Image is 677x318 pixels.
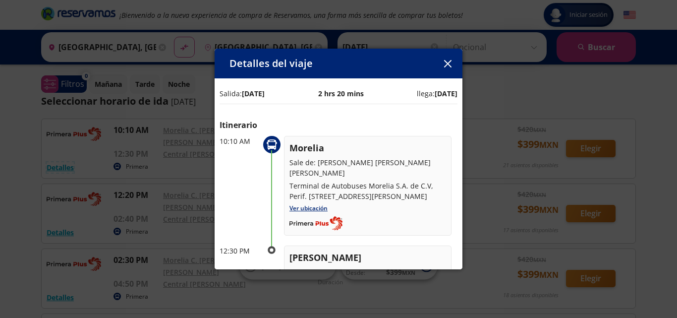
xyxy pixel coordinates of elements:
[220,88,265,99] p: Salida:
[318,88,364,99] p: 2 hrs 20 mins
[289,204,328,212] a: Ver ubicación
[242,89,265,98] b: [DATE]
[289,181,446,201] p: Terminal de Autobuses Morelia S.A. de C.V, Perif. [STREET_ADDRESS][PERSON_NAME]
[435,89,457,98] b: [DATE]
[417,88,457,99] p: llega:
[289,157,446,178] p: Sale de: [PERSON_NAME] [PERSON_NAME] [PERSON_NAME]
[289,141,446,155] p: Morelia
[220,246,259,256] p: 12:30 PM
[289,267,446,277] p: Llega a: Central [PERSON_NAME]
[220,136,259,146] p: 10:10 AM
[289,216,342,230] img: Completo_color__1_.png
[229,56,313,71] p: Detalles del viaje
[289,251,446,264] p: [PERSON_NAME]
[220,119,457,131] p: Itinerario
